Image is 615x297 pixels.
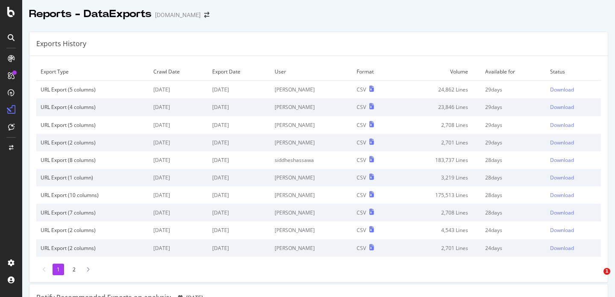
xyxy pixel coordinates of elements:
td: 29 days [481,134,546,151]
div: CSV [357,226,366,234]
div: [DOMAIN_NAME] [155,11,201,19]
a: Download [550,86,597,93]
td: 28 days [481,169,546,186]
div: Download [550,191,574,199]
div: URL Export (5 columns) [41,86,145,93]
div: URL Export (2 columns) [41,244,145,252]
div: CSV [357,121,366,129]
td: 28 days [481,151,546,169]
td: 175,513 Lines [397,186,481,204]
div: Download [550,121,574,129]
td: [DATE] [208,98,270,116]
div: CSV [357,244,366,252]
td: 2,708 Lines [397,204,481,221]
td: [PERSON_NAME] [270,169,353,186]
div: CSV [357,156,366,164]
td: [PERSON_NAME] [270,134,353,151]
td: [DATE] [149,81,208,99]
td: [DATE] [149,116,208,134]
div: URL Export (10 columns) [41,191,145,199]
td: Volume [397,63,481,81]
td: [DATE] [208,169,270,186]
div: Download [550,156,574,164]
td: Format [352,63,396,81]
td: [DATE] [208,116,270,134]
td: Available for [481,63,546,81]
td: [PERSON_NAME] [270,186,353,204]
li: 2 [68,264,80,275]
div: CSV [357,86,366,93]
div: CSV [357,139,366,146]
td: 2,708 Lines [397,116,481,134]
div: arrow-right-arrow-left [204,12,209,18]
a: Download [550,209,597,216]
td: 28 days [481,204,546,221]
td: Export Date [208,63,270,81]
td: 183,737 Lines [397,151,481,169]
li: 1 [53,264,64,275]
td: 24,862 Lines [397,81,481,99]
td: 28 days [481,186,546,204]
td: Crawl Date [149,63,208,81]
td: 29 days [481,81,546,99]
td: [DATE] [149,239,208,257]
div: URL Export (4 columns) [41,103,145,111]
td: [PERSON_NAME] [270,116,353,134]
td: [DATE] [208,204,270,221]
td: [PERSON_NAME] [270,204,353,221]
div: CSV [357,103,366,111]
div: CSV [357,191,366,199]
td: [DATE] [208,151,270,169]
td: [DATE] [208,134,270,151]
div: Download [550,139,574,146]
div: Download [550,209,574,216]
div: URL Export (7 columns) [41,209,145,216]
a: Download [550,156,597,164]
td: 23,846 Lines [397,98,481,116]
td: 29 days [481,116,546,134]
td: Status [546,63,601,81]
div: URL Export (2 columns) [41,139,145,146]
td: 29 days [481,98,546,116]
a: Download [550,174,597,181]
td: [DATE] [208,239,270,257]
td: 3,219 Lines [397,169,481,186]
td: [DATE] [208,221,270,239]
div: URL Export (5 columns) [41,121,145,129]
td: 24 days [481,239,546,257]
a: Download [550,191,597,199]
div: URL Export (1 column) [41,174,145,181]
div: Reports - DataExports [29,7,152,21]
td: 24 days [481,221,546,239]
td: [DATE] [149,204,208,221]
td: siddheshassawa [270,151,353,169]
div: Download [550,174,574,181]
div: Download [550,86,574,93]
div: Download [550,103,574,111]
div: URL Export (2 columns) [41,226,145,234]
div: Download [550,226,574,234]
a: Download [550,226,597,234]
td: [PERSON_NAME] [270,81,353,99]
td: [DATE] [208,81,270,99]
td: [DATE] [149,169,208,186]
td: [DATE] [208,186,270,204]
a: Download [550,139,597,146]
td: 2,701 Lines [397,134,481,151]
a: Download [550,103,597,111]
div: Download [550,244,574,252]
td: [PERSON_NAME] [270,239,353,257]
div: Exports History [36,39,86,49]
td: User [270,63,353,81]
td: 4,543 Lines [397,221,481,239]
div: CSV [357,209,366,216]
div: URL Export (8 columns) [41,156,145,164]
span: 1 [603,268,610,275]
iframe: Intercom live chat [586,268,606,288]
td: [PERSON_NAME] [270,221,353,239]
td: [PERSON_NAME] [270,98,353,116]
a: Download [550,244,597,252]
td: [DATE] [149,221,208,239]
td: [DATE] [149,151,208,169]
td: [DATE] [149,134,208,151]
